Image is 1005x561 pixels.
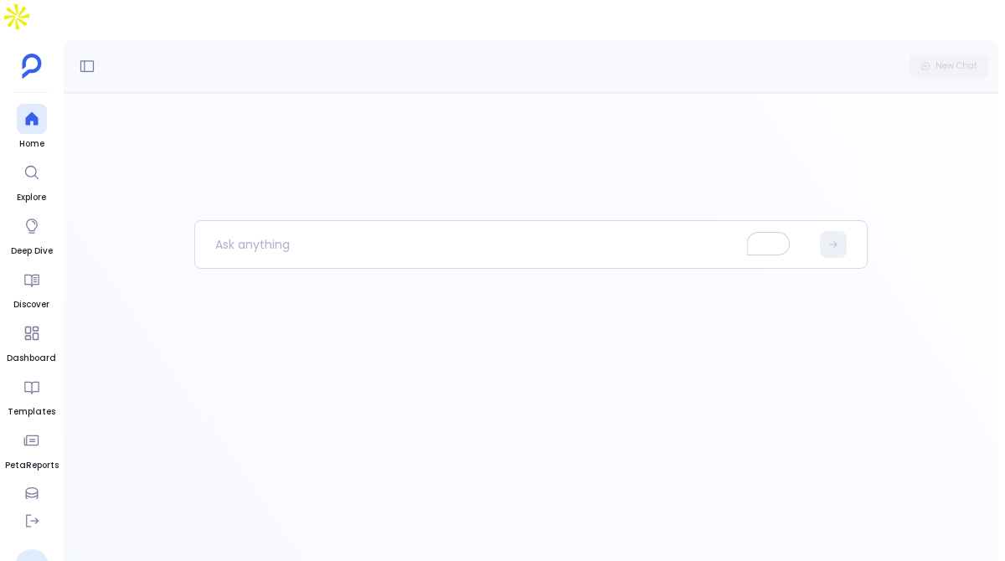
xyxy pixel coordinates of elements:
span: PetaReports [5,459,59,472]
p: To enrich screen reader interactions, please activate Accessibility in Grammarly extension settings [195,223,810,266]
a: PetaReports [5,425,59,472]
span: Home [17,137,47,151]
a: Templates [8,372,55,419]
span: Deep Dive [11,244,53,258]
span: Discover [13,298,49,311]
a: Dashboard [7,318,56,365]
a: Explore [17,157,47,204]
span: Explore [17,191,47,204]
a: Discover [13,265,49,311]
a: Home [17,104,47,151]
a: Deep Dive [11,211,53,258]
span: Templates [8,405,55,419]
img: petavue logo [22,54,42,79]
span: Dashboard [7,352,56,365]
a: Data Hub [10,479,53,526]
